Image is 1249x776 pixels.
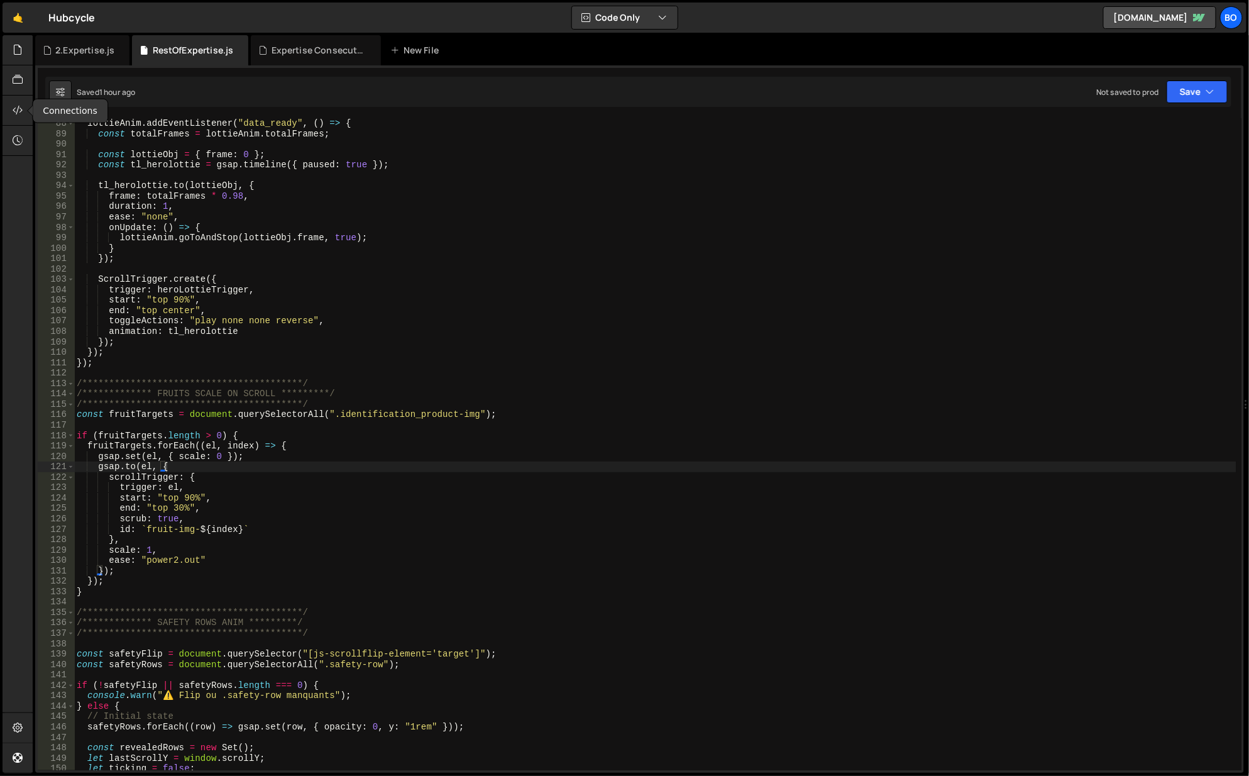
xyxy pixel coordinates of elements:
div: Saved [77,87,135,97]
div: 110 [38,347,75,358]
div: 93 [38,170,75,181]
div: 106 [38,306,75,316]
div: 98 [38,223,75,233]
div: 137 [38,628,75,639]
div: 136 [38,618,75,628]
div: 131 [38,566,75,577]
div: 89 [38,129,75,140]
div: 102 [38,264,75,275]
div: 95 [38,191,75,202]
div: 99 [38,233,75,243]
div: 144 [38,701,75,712]
div: 96 [38,201,75,212]
div: 92 [38,160,75,170]
div: 121 [38,462,75,472]
div: 127 [38,524,75,535]
div: 126 [38,514,75,524]
div: 128 [38,535,75,545]
div: 115 [38,399,75,410]
div: 97 [38,212,75,223]
div: 111 [38,358,75,369]
div: Hubcycle [48,10,95,25]
div: 132 [38,576,75,587]
div: 108 [38,326,75,337]
a: 🤙 [3,3,33,33]
div: 100 [38,243,75,254]
div: Connections [33,99,107,123]
div: 122 [38,472,75,483]
div: 2.Expertise.js [55,44,114,57]
div: 141 [38,670,75,680]
div: 149 [38,753,75,764]
div: 120 [38,452,75,462]
div: 118 [38,431,75,441]
div: 146 [38,722,75,733]
div: 147 [38,733,75,743]
div: 142 [38,680,75,691]
a: Bo [1220,6,1243,29]
button: Code Only [572,6,678,29]
div: 139 [38,649,75,660]
div: 150 [38,763,75,774]
div: 119 [38,441,75,452]
div: 116 [38,409,75,420]
div: 124 [38,493,75,504]
a: [DOMAIN_NAME] [1103,6,1216,29]
div: 94 [38,180,75,191]
div: New File [391,44,444,57]
div: 103 [38,274,75,285]
div: 125 [38,503,75,514]
div: 114 [38,389,75,399]
div: 109 [38,337,75,348]
div: 91 [38,150,75,160]
div: 123 [38,482,75,493]
div: 105 [38,295,75,306]
div: Not saved to prod [1096,87,1159,97]
div: 90 [38,139,75,150]
div: 112 [38,368,75,379]
div: 101 [38,253,75,264]
div: 140 [38,660,75,670]
div: 148 [38,743,75,753]
div: 113 [38,379,75,389]
div: Expertise ConsecutiveFlip.js [272,44,366,57]
div: 107 [38,316,75,326]
div: 143 [38,690,75,701]
div: 117 [38,420,75,431]
div: 130 [38,555,75,566]
div: 129 [38,545,75,556]
div: 135 [38,607,75,618]
div: 133 [38,587,75,597]
div: 104 [38,285,75,296]
div: RestOfExpertise.js [153,44,234,57]
div: 134 [38,597,75,607]
div: 1 hour ago [99,87,136,97]
button: Save [1167,80,1228,103]
div: 145 [38,711,75,722]
div: 88 [38,118,75,129]
div: 138 [38,639,75,650]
